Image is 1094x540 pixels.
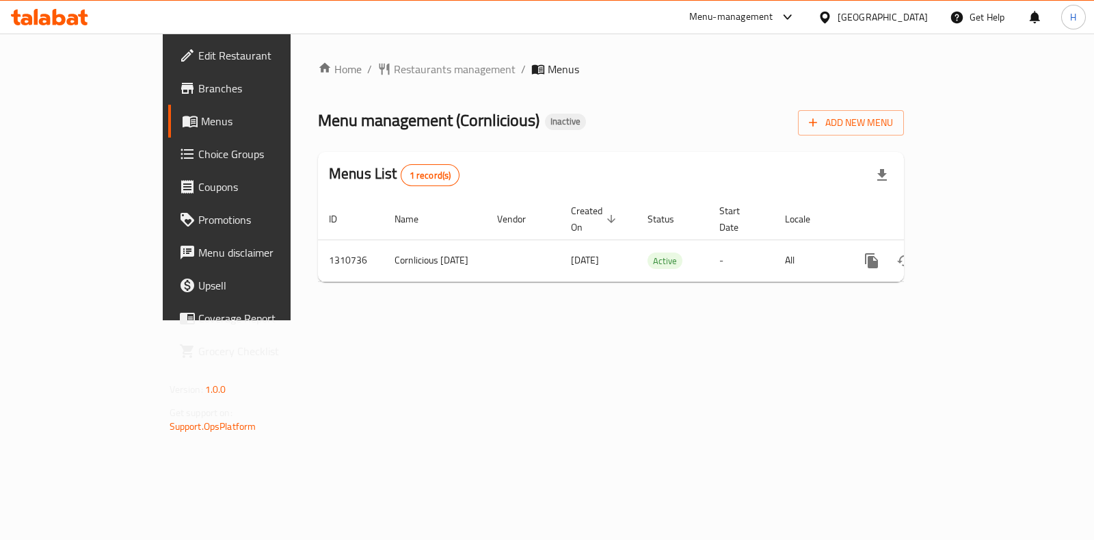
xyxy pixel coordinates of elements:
[774,240,844,281] td: All
[545,114,586,130] div: Inactive
[205,381,226,398] span: 1.0.0
[168,302,345,335] a: Coverage Report
[785,211,828,227] span: Locale
[855,244,888,277] button: more
[329,211,355,227] span: ID
[394,61,516,77] span: Restaurants management
[571,203,620,235] span: Created On
[168,39,345,72] a: Edit Restaurant
[168,236,345,269] a: Menu disclaimer
[198,277,334,294] span: Upsell
[168,269,345,302] a: Upsell
[798,110,904,136] button: Add New Menu
[168,105,345,138] a: Menus
[571,251,599,269] span: [DATE]
[318,198,998,282] table: enhanced table
[689,9,773,25] div: Menu-management
[170,381,203,398] span: Version:
[198,343,334,359] span: Grocery Checklist
[377,61,516,77] a: Restaurants management
[401,164,460,186] div: Total records count
[719,203,758,235] span: Start Date
[395,211,436,227] span: Name
[888,244,921,277] button: Change Status
[648,253,682,269] div: Active
[168,335,345,368] a: Grocery Checklist
[198,211,334,228] span: Promotions
[198,179,334,195] span: Coupons
[809,114,893,131] span: Add New Menu
[168,138,345,170] a: Choice Groups
[201,113,334,129] span: Menus
[198,47,334,64] span: Edit Restaurant
[844,198,998,240] th: Actions
[198,244,334,261] span: Menu disclaimer
[198,310,334,326] span: Coverage Report
[838,10,928,25] div: [GEOGRAPHIC_DATA]
[648,211,692,227] span: Status
[367,61,372,77] li: /
[1070,10,1076,25] span: H
[384,240,486,281] td: Cornlicious [DATE]
[329,164,459,186] h2: Menus List
[170,404,232,422] span: Get support on:
[497,211,544,227] span: Vendor
[548,61,579,77] span: Menus
[198,80,334,97] span: Branches
[318,240,384,281] td: 1310736
[168,72,345,105] a: Branches
[521,61,526,77] li: /
[866,159,898,192] div: Export file
[648,253,682,269] span: Active
[545,116,586,127] span: Inactive
[318,61,904,77] nav: breadcrumb
[168,203,345,236] a: Promotions
[708,240,774,281] td: -
[198,146,334,162] span: Choice Groups
[401,169,459,182] span: 1 record(s)
[170,417,256,435] a: Support.OpsPlatform
[168,170,345,203] a: Coupons
[318,105,539,136] span: Menu management ( Cornlicious )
